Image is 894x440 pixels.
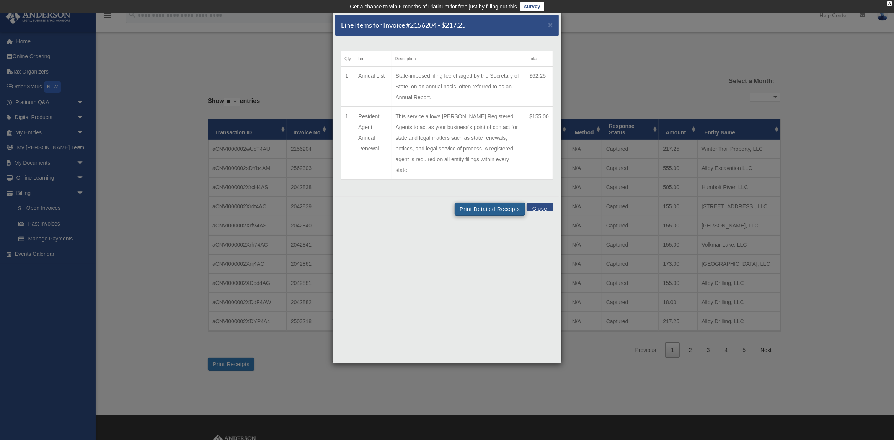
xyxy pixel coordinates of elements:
[525,66,553,107] td: $62.25
[392,51,525,67] th: Description
[455,203,525,216] button: Print Detailed Receipts
[392,107,525,180] td: This service allows [PERSON_NAME] Registered Agents to act as your business's point of contact fo...
[341,20,466,30] h5: Line Items for Invoice #2156204 - $217.25
[527,203,553,211] button: Close
[341,66,354,107] td: 1
[354,51,392,67] th: Item
[354,107,392,180] td: Resident Agent Annual Renewal
[350,2,517,11] div: Get a chance to win 6 months of Platinum for free just by filling out this
[525,107,553,180] td: $155.00
[525,51,553,67] th: Total
[392,66,525,107] td: State-imposed filing fee charged by the Secretary of State, on an annual basis, often referred to...
[354,66,392,107] td: Annual List
[341,51,354,67] th: Qty
[548,20,553,29] span: ×
[548,21,553,29] button: Close
[887,1,892,6] div: close
[341,107,354,180] td: 1
[520,2,544,11] a: survey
